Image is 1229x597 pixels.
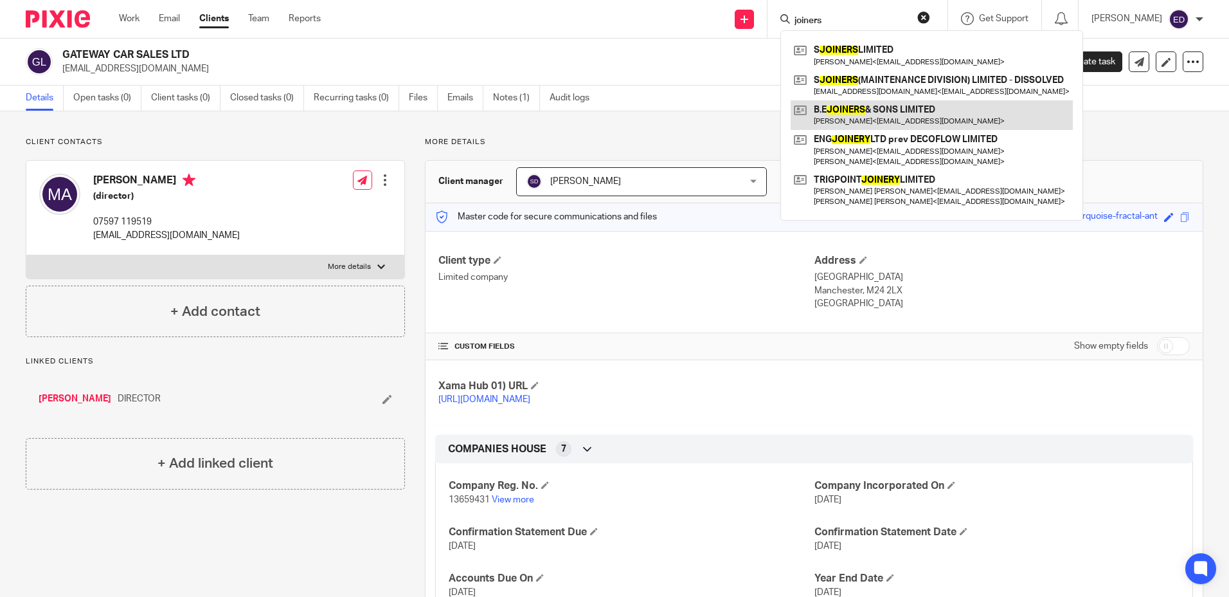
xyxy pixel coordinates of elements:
button: Clear [917,11,930,24]
a: Notes (1) [493,86,540,111]
p: Client contacts [26,137,405,147]
img: svg%3E [26,48,53,75]
h2: GATEWAY CAR SALES LTD [62,48,835,62]
h4: [PERSON_NAME] [93,174,240,190]
span: [PERSON_NAME] [550,177,621,186]
span: 13659431 [449,495,490,504]
p: [GEOGRAPHIC_DATA] [814,297,1190,310]
p: Manchester, M24 2LX [814,284,1190,297]
a: View more [492,495,534,504]
p: [GEOGRAPHIC_DATA] [814,271,1190,284]
span: [DATE] [449,588,476,597]
h4: Year End Date [814,572,1180,585]
span: [DATE] [814,588,841,597]
input: Search [793,15,909,27]
h4: Address [814,254,1190,268]
a: Closed tasks (0) [230,86,304,111]
a: Clients [199,12,229,25]
span: Get Support [979,14,1028,23]
p: [EMAIL_ADDRESS][DOMAIN_NAME] [62,62,1028,75]
a: Team [248,12,269,25]
img: svg%3E [526,174,542,189]
i: Primary [183,174,195,187]
a: Files [409,86,438,111]
h5: (director) [93,190,240,203]
h4: CUSTOM FIELDS [438,342,814,352]
h4: Accounts Due On [449,572,814,585]
a: Details [26,86,64,111]
p: Linked clients [26,356,405,367]
a: Reports [289,12,321,25]
img: svg%3E [39,174,80,215]
p: Limited company [438,271,814,284]
p: [PERSON_NAME] [1091,12,1162,25]
a: Create task [1048,51,1122,72]
span: 7 [561,443,566,455]
h4: Company Incorporated On [814,479,1180,493]
p: [EMAIL_ADDRESS][DOMAIN_NAME] [93,229,240,242]
a: Client tasks (0) [151,86,220,111]
a: [URL][DOMAIN_NAME] [438,395,530,404]
div: magnetic-turquoise-fractal-ant [1033,210,1158,225]
span: DIRECTOR [118,392,161,405]
p: Master code for secure communications and files [435,210,657,223]
span: [DATE] [814,542,841,551]
h4: Confirmation Statement Date [814,526,1180,539]
h4: + Add linked client [157,454,273,473]
h4: Company Reg. No. [449,479,814,493]
a: [PERSON_NAME] [39,392,111,405]
h4: Xama Hub 01) URL [438,380,814,393]
p: 07597 119519 [93,216,240,228]
a: Recurring tasks (0) [314,86,399,111]
a: Audit logs [550,86,599,111]
p: More details [328,262,371,272]
a: Open tasks (0) [73,86,141,111]
span: [DATE] [449,542,476,551]
h4: + Add contact [170,302,260,322]
span: COMPANIES HOUSE [448,443,546,456]
span: [DATE] [814,495,841,504]
img: Pixie [26,10,90,28]
a: Email [159,12,180,25]
p: More details [425,137,1203,147]
a: Work [119,12,139,25]
h4: Client type [438,254,814,268]
h3: Client manager [438,175,503,188]
h4: Confirmation Statement Due [449,526,814,539]
label: Show empty fields [1074,340,1148,353]
img: svg%3E [1169,9,1189,30]
a: Emails [447,86,483,111]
